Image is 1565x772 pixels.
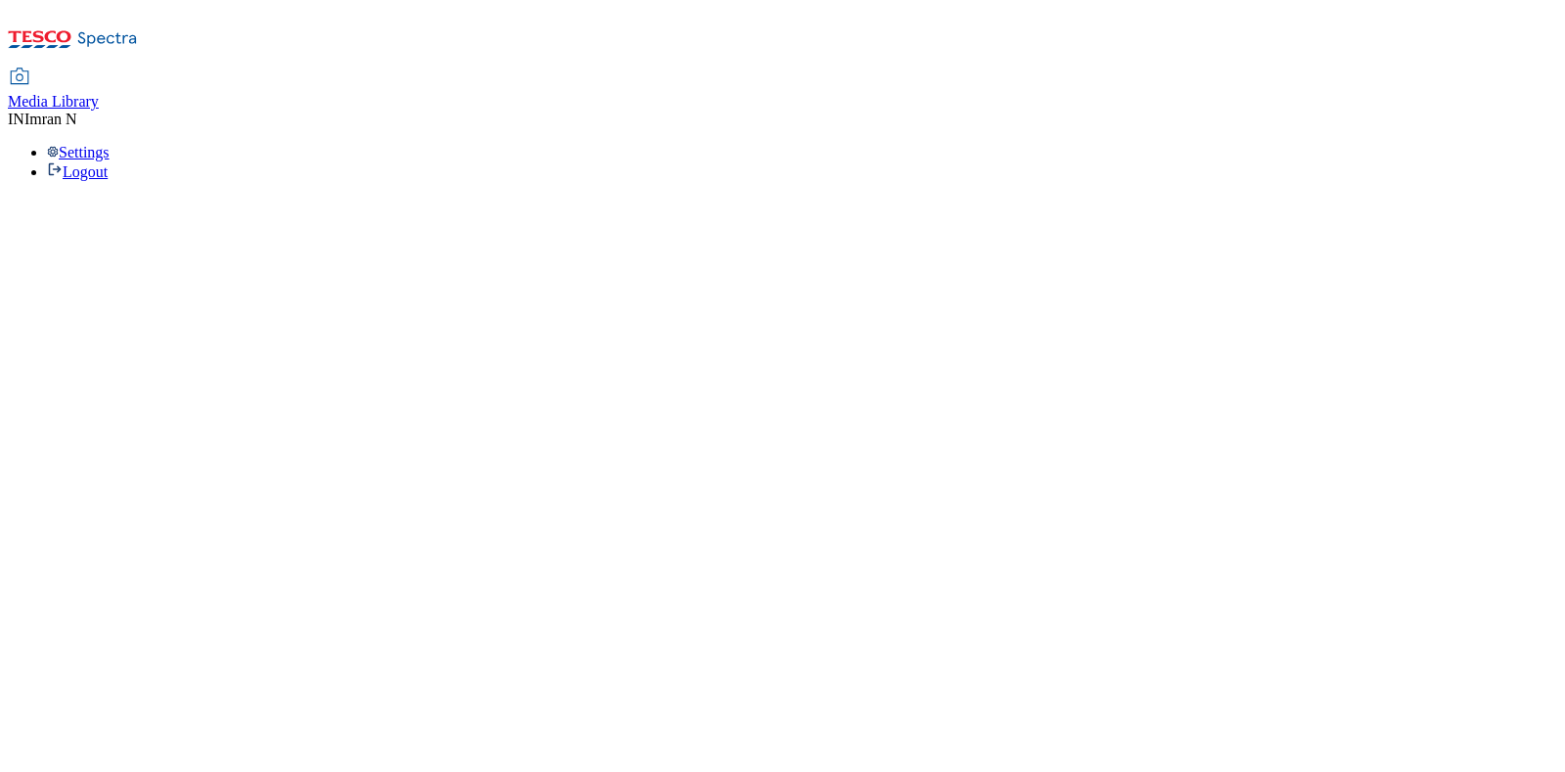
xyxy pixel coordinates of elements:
a: Settings [47,144,110,160]
span: IN [8,111,24,127]
a: Logout [47,163,108,180]
span: Imran N [24,111,77,127]
a: Media Library [8,69,99,111]
span: Media Library [8,93,99,110]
